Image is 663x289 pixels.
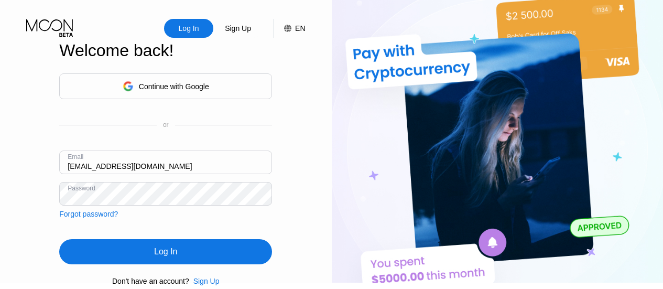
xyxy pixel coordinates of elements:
[112,277,189,285] div: Don't have an account?
[178,23,200,34] div: Log In
[273,19,305,38] div: EN
[224,23,252,34] div: Sign Up
[164,19,213,38] div: Log In
[59,73,272,99] div: Continue with Google
[59,239,272,264] div: Log In
[59,210,118,218] div: Forgot password?
[295,24,305,33] div: EN
[68,185,95,192] div: Password
[163,121,169,129] div: or
[68,153,83,160] div: Email
[139,82,209,91] div: Continue with Google
[193,277,220,285] div: Sign Up
[189,277,220,285] div: Sign Up
[154,247,177,257] div: Log In
[59,41,272,60] div: Welcome back!
[213,19,263,38] div: Sign Up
